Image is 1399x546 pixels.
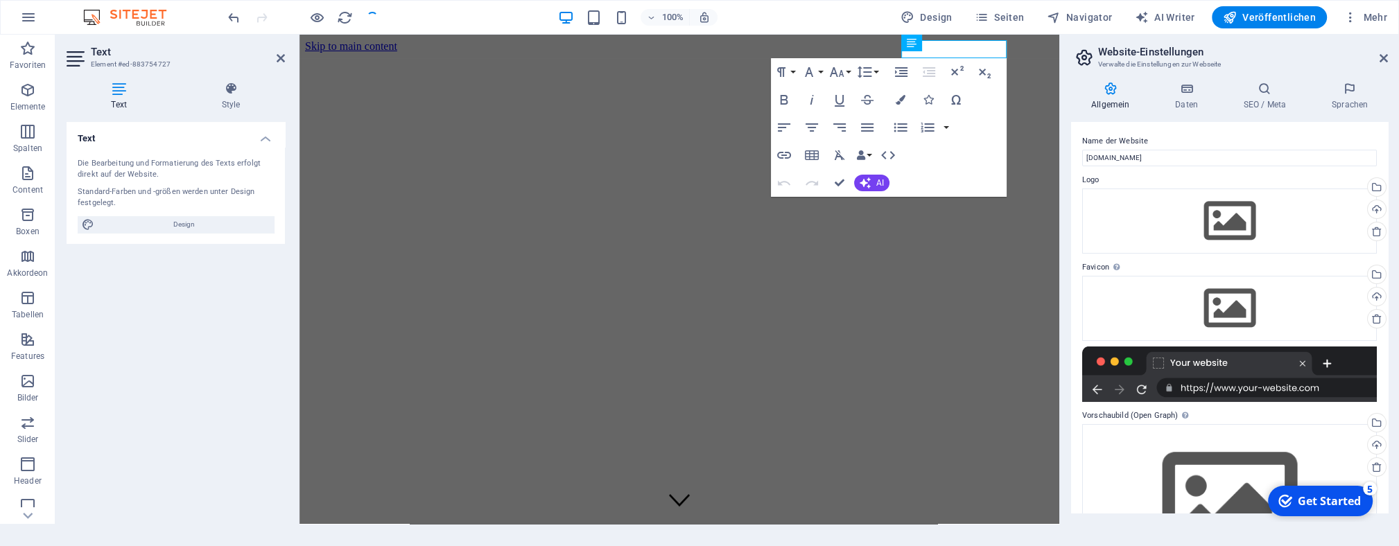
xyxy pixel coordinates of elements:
button: Insert Link [771,141,797,169]
span: Design [901,10,953,24]
span: Navigator [1047,10,1113,24]
p: Slider [17,434,39,445]
button: Line Height [854,58,880,86]
h4: Text [67,122,285,147]
p: Boxen [16,226,40,237]
h4: Style [177,82,285,111]
button: Special Characters [943,86,969,114]
button: Unordered List [887,114,914,141]
label: Name der Website [1082,133,1377,150]
i: Bei Größenänderung Zoomstufe automatisch an das gewählte Gerät anpassen. [697,11,710,24]
label: Logo [1082,172,1377,188]
img: Editor Logo [80,9,184,26]
a: Skip to main content [6,6,98,17]
label: Vorschaubild (Open Graph) [1082,407,1377,424]
span: Design [98,216,270,233]
h4: Daten [1155,82,1224,111]
span: Seiten [975,10,1025,24]
button: Design [895,6,958,28]
h2: Text [91,46,285,58]
button: Redo (Ctrl+Shift+Z) [799,169,825,197]
h4: Text [67,82,177,111]
span: AI [876,179,884,187]
p: Bilder [17,392,39,403]
button: reload [336,9,353,26]
h4: Allgemein [1071,82,1155,111]
button: Font Family [799,58,825,86]
button: Mehr [1338,6,1393,28]
button: Subscript [971,58,998,86]
button: Bold (Ctrl+B) [771,86,797,114]
div: Die Bearbeitung und Formatierung des Texts erfolgt direkt auf der Website. [78,158,274,181]
div: Get Started [37,13,101,28]
button: Font Size [826,58,853,86]
i: Rückgängig: Beschreibung ändern (Strg+Z) [226,10,242,26]
input: Name... [1082,150,1377,166]
button: Seiten [969,6,1030,28]
h4: SEO / Meta [1224,82,1312,111]
div: 5 [103,1,116,15]
p: Tabellen [12,309,44,320]
p: Header [14,475,42,486]
button: Confirm (Ctrl+⏎) [826,169,853,197]
button: undo [225,9,242,26]
i: Seite neu laden [337,10,353,26]
h2: Website-Einstellungen [1098,46,1388,58]
span: Mehr [1344,10,1387,24]
button: Ordered List [914,114,941,141]
p: Akkordeon [7,267,48,279]
div: Wähle aus deinen Dateien, Stockfotos oder lade Dateien hoch [1082,276,1377,341]
button: AI [854,175,889,191]
button: Paragraph Format [771,58,797,86]
div: Get Started 5 items remaining, 0% complete [8,6,112,36]
p: Features [11,351,44,362]
h4: Sprachen [1312,82,1388,111]
div: Design (Strg+Alt+Y) [895,6,958,28]
button: AI Writer [1129,6,1201,28]
button: 100% [641,9,690,26]
button: Italic (Ctrl+I) [799,86,825,114]
p: Elemente [10,101,46,112]
p: Content [12,184,43,195]
button: Veröffentlichen [1212,6,1327,28]
button: Align Right [826,114,853,141]
button: Align Left [771,114,797,141]
span: Veröffentlichen [1223,10,1316,24]
button: Align Center [799,114,825,141]
span: AI Writer [1135,10,1195,24]
button: Colors [887,86,914,114]
button: Clear Formatting [826,141,853,169]
p: Favoriten [10,60,46,71]
button: Underline (Ctrl+U) [826,86,853,114]
h6: 100% [661,9,684,26]
button: Decrease Indent [916,58,942,86]
button: Increase Indent [888,58,914,86]
p: Spalten [13,143,42,154]
h3: Element #ed-883754727 [91,58,257,71]
h3: Verwalte die Einstellungen zur Webseite [1098,58,1360,71]
button: Ordered List [941,114,952,141]
div: Standard-Farben und -größen werden unter Design festgelegt. [78,186,274,209]
button: Navigator [1041,6,1118,28]
button: Icons [915,86,941,114]
button: Undo (Ctrl+Z) [771,169,797,197]
button: Design [78,216,274,233]
button: Strikethrough [854,86,880,114]
button: Data Bindings [854,141,874,169]
button: Insert Table [799,141,825,169]
button: Superscript [944,58,970,86]
button: HTML [875,141,901,169]
div: Wähle aus deinen Dateien, Stockfotos oder lade Dateien hoch [1082,188,1377,254]
button: Align Justify [854,114,880,141]
label: Favicon [1082,259,1377,276]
